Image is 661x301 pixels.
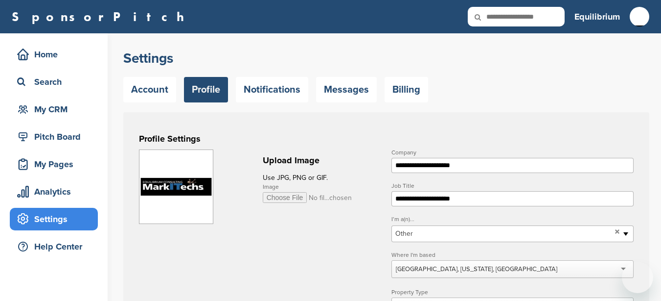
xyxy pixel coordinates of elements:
div: Home [15,46,98,63]
label: Job Title [391,183,634,189]
div: Pitch Board [15,128,98,146]
div: My CRM [15,100,98,118]
h3: Profile Settings [139,132,634,146]
h2: Upload Image [263,154,382,167]
a: Settings [10,208,98,230]
a: My CRM [10,98,98,121]
div: [GEOGRAPHIC_DATA], [US_STATE], [GEOGRAPHIC_DATA] [396,265,557,274]
a: SponsorPitch [12,10,190,23]
label: Where I'm based [391,252,634,258]
a: Billing [385,77,428,102]
a: Account [123,77,176,102]
div: Search [15,73,98,91]
a: Messages [316,77,377,102]
a: My Pages [10,153,98,176]
label: Image [263,184,382,190]
div: My Pages [15,155,98,173]
img: Equilibrium consulting logo [139,150,213,224]
p: Use JPG, PNG or GIF. [263,172,382,184]
div: Settings [15,210,98,228]
label: Property Type [391,289,634,295]
a: Profile [184,77,228,102]
a: Home [10,43,98,66]
a: Pitch Board [10,125,98,148]
a: Help Center [10,235,98,258]
h3: Equilibrium [574,10,620,24]
h2: Settings [123,50,649,67]
label: Company [391,150,634,155]
div: Help Center [15,238,98,255]
a: Notifications [236,77,308,102]
label: I’m a(n)... [391,216,634,222]
a: Analytics [10,180,98,203]
a: Search [10,71,98,93]
a: Equilibrium [574,6,620,27]
span: Other [395,228,611,240]
div: Analytics [15,183,98,201]
iframe: Button to launch messaging window [622,262,653,293]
